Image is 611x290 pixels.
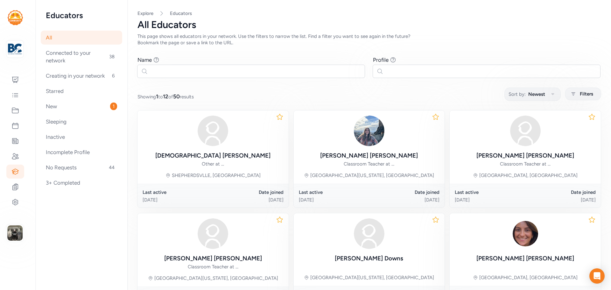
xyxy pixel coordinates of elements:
span: Showing to of results [137,93,194,100]
a: Educators [170,10,192,17]
div: [GEOGRAPHIC_DATA][US_STATE], [GEOGRAPHIC_DATA] [154,275,278,281]
div: Profile [373,56,389,64]
span: 50 [173,93,180,100]
div: All Educators [137,19,601,31]
h2: Educators [46,10,117,20]
img: avatar38fbb18c.svg [198,218,228,249]
img: mC1AouvGRZiqdxsP4iel [354,116,384,146]
div: Date joined [525,189,596,195]
div: [GEOGRAPHIC_DATA][US_STATE], [GEOGRAPHIC_DATA] [310,172,434,179]
div: Incomplete Profile [41,145,122,159]
div: Open Intercom Messenger [589,268,605,284]
div: [GEOGRAPHIC_DATA], [GEOGRAPHIC_DATA] [479,172,578,179]
div: [DATE] [299,197,369,203]
a: Explore [137,11,153,16]
div: [PERSON_NAME] [PERSON_NAME] [476,254,574,263]
div: New [41,99,122,113]
span: 38 [107,53,117,60]
img: logo [8,10,23,25]
div: Sleeping [41,115,122,129]
div: Creating in your network [41,69,122,83]
span: Sort by: [509,90,526,98]
button: Sort by:Newest [504,88,561,101]
div: Starred [41,84,122,98]
div: This page shows all educators in your network. Use the filters to narrow the list. Find a filter ... [137,33,423,46]
div: Date joined [369,189,439,195]
div: [DATE] [213,197,283,203]
span: 44 [106,164,117,171]
img: avatar38fbb18c.svg [510,116,541,146]
span: 1 [110,103,117,110]
div: [GEOGRAPHIC_DATA][US_STATE], [GEOGRAPHIC_DATA] [310,274,434,281]
div: [PERSON_NAME] [PERSON_NAME] [476,151,574,160]
img: spyk2qU6RJizx7nY7DNc [510,218,541,249]
div: Date joined [213,189,283,195]
span: 1 [156,93,158,100]
div: [DATE] [525,197,596,203]
div: Last active [299,189,369,195]
nav: Breadcrumb [137,10,601,17]
div: SHEPHERDSVLLE, [GEOGRAPHIC_DATA] [172,172,261,179]
img: logo [8,42,22,56]
div: Last active [143,189,213,195]
div: [PERSON_NAME] [PERSON_NAME] [164,254,262,263]
span: 6 [109,72,117,80]
div: [DATE] [369,197,439,203]
div: 3+ Completed [41,176,122,190]
div: Other at ... [202,161,224,167]
div: [DEMOGRAPHIC_DATA] [PERSON_NAME] [155,151,270,160]
span: Filters [580,90,593,98]
div: Classroom Teacher at ... [500,161,551,167]
img: avatar38fbb18c.svg [354,218,384,249]
div: [DATE] [455,197,525,203]
div: [PERSON_NAME] Downs [335,254,403,263]
div: Last active [455,189,525,195]
div: No Requests [41,160,122,174]
div: Classroom Teacher at ... [188,264,238,270]
span: Newest [528,90,545,98]
img: avatar38fbb18c.svg [198,116,228,146]
div: Connected to your network [41,46,122,67]
div: [DATE] [143,197,213,203]
span: 12 [163,93,168,100]
div: Name [137,56,152,64]
div: [GEOGRAPHIC_DATA], [GEOGRAPHIC_DATA] [479,274,578,281]
div: [PERSON_NAME] [PERSON_NAME] [320,151,418,160]
div: Inactive [41,130,122,144]
div: All [41,31,122,45]
div: Classroom Teacher at ... [344,161,394,167]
